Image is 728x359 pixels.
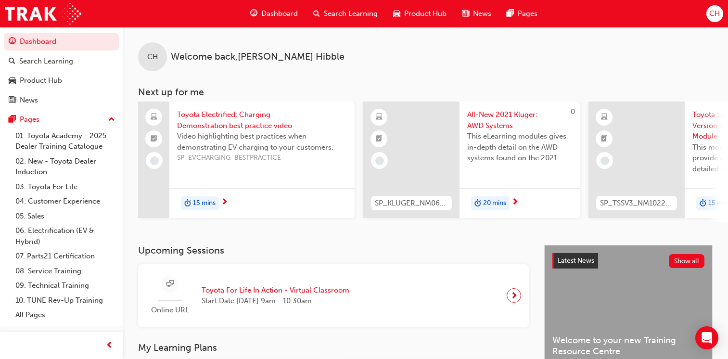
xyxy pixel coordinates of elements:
button: CH [706,5,723,22]
div: Product Hub [20,75,62,86]
div: Search Learning [19,56,73,67]
span: pages-icon [507,8,514,20]
span: Toyota For Life In Action - Virtual Classroom [202,285,349,296]
span: CH [709,8,720,19]
span: news-icon [462,8,469,20]
a: Latest NewsShow all [552,253,704,269]
span: car-icon [9,77,16,85]
span: SP_TSSV3_NM1022_EL [600,198,673,209]
span: booktick-icon [151,133,157,145]
span: 20 mins [483,198,506,209]
span: learningRecordVerb_NONE-icon [375,156,384,165]
a: Product Hub [4,72,119,90]
span: booktick-icon [601,133,608,145]
a: 08. Service Training [12,264,119,279]
span: up-icon [108,114,115,126]
span: prev-icon [106,340,113,352]
a: 10. TUNE Rev-Up Training [12,293,119,308]
a: Toyota Electrified: Charging Demonstration best practice videoVideo highlighting best practices w... [138,102,355,218]
span: Product Hub [404,8,447,19]
span: sessionType_ONLINE_URL-icon [166,278,174,290]
a: search-iconSearch Learning [306,4,385,24]
a: All Pages [12,308,119,322]
a: 03. Toyota For Life [12,179,119,194]
h3: My Learning Plans [138,342,529,353]
a: 04. Customer Experience [12,194,119,209]
span: Start Date: [DATE] 9am - 10:30am [202,295,349,307]
span: Pages [518,8,537,19]
span: duration-icon [184,197,191,210]
span: SP_EVCHARGING_BESTPRACTICE [177,153,347,164]
span: learningResourceType_ELEARNING-icon [601,111,608,124]
span: pages-icon [9,115,16,124]
span: Latest News [558,256,594,265]
a: 07. Parts21 Certification [12,249,119,264]
span: Search Learning [324,8,378,19]
a: 02. New - Toyota Dealer Induction [12,154,119,179]
span: search-icon [9,57,15,66]
span: learningResourceType_ELEARNING-icon [376,111,383,124]
button: Pages [4,111,119,128]
a: 01. Toyota Academy - 2025 Dealer Training Catalogue [12,128,119,154]
span: learningRecordVerb_NONE-icon [150,156,159,165]
span: laptop-icon [151,111,157,124]
span: car-icon [393,8,400,20]
span: CH [147,51,158,63]
span: News [473,8,491,19]
span: 0 [571,107,575,116]
span: duration-icon [700,197,706,210]
a: news-iconNews [454,4,499,24]
span: guage-icon [250,8,257,20]
span: Dashboard [261,8,298,19]
h3: Upcoming Sessions [138,245,529,256]
span: Video highlighting best practices when demonstrating EV charging to your customers. [177,131,347,153]
span: 15 mins [193,198,216,209]
span: guage-icon [9,38,16,46]
span: next-icon [511,198,519,207]
span: next-icon [221,198,228,207]
button: DashboardSearch LearningProduct HubNews [4,31,119,111]
span: learningRecordVerb_NONE-icon [600,156,609,165]
span: search-icon [313,8,320,20]
span: Welcome back , [PERSON_NAME] Hibble [171,51,345,63]
span: Toyota Electrified: Charging Demonstration best practice video [177,109,347,131]
div: Open Intercom Messenger [695,326,718,349]
a: guage-iconDashboard [243,4,306,24]
span: news-icon [9,96,16,105]
div: Pages [20,114,39,125]
span: Welcome to your new Training Resource Centre [552,335,704,357]
span: All-New 2021 Kluger: AWD Systems [467,109,572,131]
span: duration-icon [474,197,481,210]
h3: Next up for me [123,87,728,98]
a: Search Learning [4,52,119,70]
span: Online URL [146,305,194,316]
a: News [4,91,119,109]
span: This eLearning modules gives in-depth detail on the AWD systems found on the 2021 Kluger. [467,131,572,164]
a: pages-iconPages [499,4,545,24]
a: car-iconProduct Hub [385,4,454,24]
a: 06. Electrification (EV & Hybrid) [12,223,119,249]
a: Online URLToyota For Life In Action - Virtual ClassroomStart Date:[DATE] 9am - 10:30am [146,272,521,320]
a: 0SP_KLUGER_NM0621_EL03All-New 2021 Kluger: AWD SystemsThis eLearning modules gives in-depth detai... [363,102,580,218]
span: next-icon [511,289,518,302]
img: Trak [5,3,81,25]
span: booktick-icon [376,133,383,145]
a: 09. Technical Training [12,278,119,293]
div: News [20,95,38,106]
button: Show all [669,254,705,268]
a: 05. Sales [12,209,119,224]
span: SP_KLUGER_NM0621_EL03 [375,198,448,209]
a: Dashboard [4,33,119,51]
